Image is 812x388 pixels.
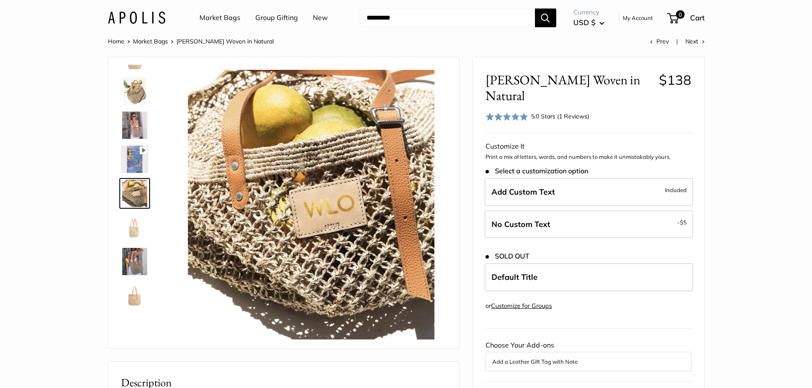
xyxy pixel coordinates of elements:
span: Select a customization option [485,167,588,175]
input: Search... [360,9,535,27]
span: [PERSON_NAME] Woven in Natural [176,37,274,45]
span: Currency [573,6,604,18]
span: Default Title [491,272,537,282]
div: or [485,300,552,312]
img: Apolis [108,11,165,24]
img: Mercado Woven in Natural [121,180,148,207]
div: 5.0 Stars (1 Reviews) [531,112,589,121]
span: Add Custom Text [491,187,555,197]
div: 5.0 Stars (1 Reviews) [485,110,589,123]
button: Search [535,9,556,27]
div: Choose Your Add-ons [485,339,691,371]
a: Next [685,37,705,45]
p: Print a mix of letters, words, and numbers to make it unmistakably yours. [485,153,691,161]
span: $138 [659,72,691,88]
a: Market Bags [199,11,240,24]
a: Home [108,37,124,45]
nav: Breadcrumb [108,36,274,47]
a: Group Gifting [255,11,298,24]
a: Prev [650,37,669,45]
span: USD $ [573,18,595,27]
span: $5 [680,219,687,226]
a: 0 Cart [668,11,705,25]
a: My Account [623,13,653,23]
a: Mercado Woven in Natural [119,178,150,209]
img: Mercado Woven in Natural [121,112,148,139]
a: New [313,11,328,24]
label: Leave Blank [485,210,693,239]
button: USD $ [573,16,604,29]
span: [PERSON_NAME] Woven in Natural [485,72,653,103]
img: Mercado Woven in Natural [121,248,148,275]
a: Mercado Woven in Natural [119,314,150,345]
a: Mercado Woven in Natural [119,246,150,277]
img: Mercado Woven in Natural [121,282,148,309]
a: Market Bags [133,37,168,45]
img: Mercado Woven in Natural [121,214,148,241]
a: Mercado Woven in Natural [119,212,150,243]
a: Customize for Groups [491,302,552,310]
a: Mercado Woven in Natural [119,280,150,311]
img: Mercado Woven in Natural [176,70,446,339]
div: Customize It [485,140,691,153]
label: Default Title [485,263,693,291]
img: Mercado Woven in Natural [121,146,148,173]
a: Mercado Woven in Natural [119,144,150,175]
span: SOLD OUT [485,252,529,260]
a: Mercado Woven in Natural [119,76,150,106]
span: Included [665,185,687,195]
img: Mercado Woven in Natural [121,78,148,105]
button: Add a Leather Gift Tag with Note [492,356,685,367]
img: Mercado Woven in Natural [121,316,148,343]
span: Cart [690,13,705,22]
span: - [677,217,687,227]
label: Add Custom Text [485,178,693,206]
a: Mercado Woven in Natural [119,110,150,141]
span: No Custom Text [491,219,550,229]
span: 0 [676,10,684,19]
